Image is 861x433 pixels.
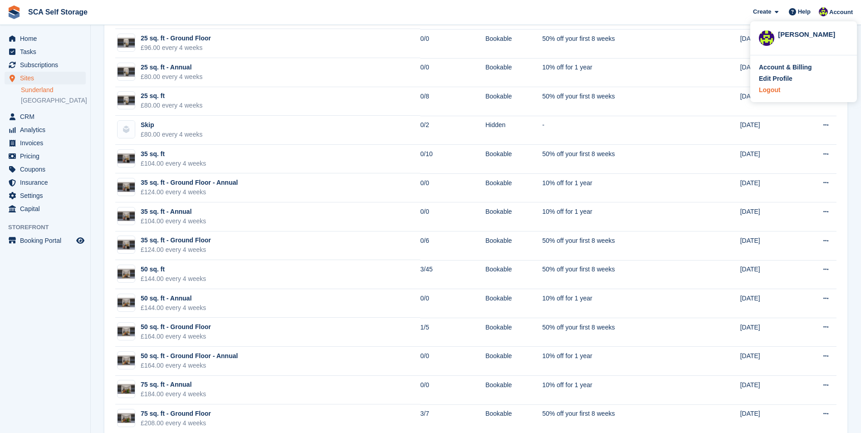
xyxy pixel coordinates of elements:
span: Booking Portal [20,234,74,247]
td: 0/10 [420,145,485,174]
td: 0/0 [420,29,485,58]
img: 35%20SQ.FT.jpg [118,240,135,250]
div: £124.00 every 4 weeks [141,245,211,255]
td: 1/5 [420,318,485,347]
span: Analytics [20,123,74,136]
div: 25 sq. ft [141,91,202,101]
img: 25%20SQ.FT.jpg [118,67,135,77]
div: £124.00 every 4 weeks [141,187,238,197]
span: Help [798,7,811,16]
img: 75%20SQ.FT.jpg [118,413,135,423]
img: 50%20SQ.FT.jpg [118,298,135,308]
td: - [542,116,698,145]
td: [DATE] [740,376,796,405]
a: menu [5,137,86,149]
td: 0/0 [420,173,485,202]
span: Account [829,8,853,17]
td: [DATE] [740,202,796,231]
div: 50 sq. ft - Ground Floor - Annual [141,351,238,361]
a: menu [5,123,86,136]
a: Preview store [75,235,86,246]
div: Edit Profile [759,74,792,84]
a: SCA Self Storage [25,5,91,20]
td: 0/0 [420,58,485,87]
div: £96.00 every 4 weeks [141,43,211,53]
a: menu [5,202,86,215]
td: Bookable [485,318,542,347]
td: 50% off your first 8 weeks [542,145,698,174]
td: 3/45 [420,260,485,289]
div: £164.00 every 4 weeks [141,361,238,370]
td: [DATE] [740,289,796,318]
a: menu [5,163,86,176]
img: blank-unit-type-icon-ffbac7b88ba66c5e286b0e438baccc4b9c83835d4c34f86887a83fc20ec27e7b.svg [118,121,135,138]
div: Account & Billing [759,63,812,72]
div: 25 sq. ft - Annual [141,63,202,72]
td: [DATE] [740,347,796,376]
td: [DATE] [740,29,796,58]
span: Invoices [20,137,74,149]
td: 0/0 [420,289,485,318]
img: Thomas Webb [759,30,774,46]
td: [DATE] [740,87,796,116]
a: Sunderland [21,86,86,94]
img: 35%20SQ.FT.jpg [118,211,135,221]
div: £80.00 every 4 weeks [141,101,202,110]
div: £80.00 every 4 weeks [141,130,202,139]
td: 10% off for 1 year [542,173,698,202]
div: 35 sq. ft - Annual [141,207,206,216]
span: Home [20,32,74,45]
div: £144.00 every 4 weeks [141,274,206,284]
div: £104.00 every 4 weeks [141,216,206,226]
a: menu [5,234,86,247]
div: 50 sq. ft - Annual [141,294,206,303]
td: 0/0 [420,376,485,405]
img: 35%20SQ.FT.jpg [118,153,135,163]
td: 10% off for 1 year [542,202,698,231]
div: £104.00 every 4 weeks [141,159,206,168]
span: Subscriptions [20,59,74,71]
a: menu [5,110,86,123]
div: [PERSON_NAME] [778,30,848,38]
img: 50%20SQ.FT.jpg [118,326,135,336]
span: Insurance [20,176,74,189]
div: 75 sq. ft - Annual [141,380,206,389]
td: 50% off your first 8 weeks [542,29,698,58]
span: Capital [20,202,74,215]
td: Bookable [485,260,542,289]
span: Create [753,7,771,16]
td: Bookable [485,202,542,231]
div: 50 sq. ft - Ground Floor [141,322,211,332]
img: stora-icon-8386f47178a22dfd0bd8f6a31ec36ba5ce8667c1dd55bd0f319d3a0aa187defe.svg [7,5,21,19]
td: Bookable [485,289,542,318]
td: 10% off for 1 year [542,58,698,87]
img: 50%20SQ.FT.jpg [118,269,135,279]
td: Bookable [485,145,542,174]
td: Bookable [485,29,542,58]
td: [DATE] [740,260,796,289]
td: [DATE] [740,231,796,261]
td: Bookable [485,58,542,87]
img: 25%20SQ.FT.jpg [118,38,135,48]
td: Hidden [485,116,542,145]
td: 50% off your first 8 weeks [542,231,698,261]
img: 75%20SQ.FT.jpg [118,384,135,394]
div: £164.00 every 4 weeks [141,332,211,341]
td: 50% off your first 8 weeks [542,318,698,347]
span: CRM [20,110,74,123]
td: 50% off your first 8 weeks [542,87,698,116]
a: menu [5,45,86,58]
img: 50%20SQ.FT.jpg [118,355,135,365]
td: 10% off for 1 year [542,376,698,405]
td: Bookable [485,173,542,202]
div: 35 sq. ft - Ground Floor [141,236,211,245]
a: [GEOGRAPHIC_DATA] [21,96,86,105]
td: 0/2 [420,116,485,145]
span: Tasks [20,45,74,58]
td: 10% off for 1 year [542,347,698,376]
div: £144.00 every 4 weeks [141,303,206,313]
td: 10% off for 1 year [542,289,698,318]
div: £208.00 every 4 weeks [141,418,211,428]
td: Bookable [485,87,542,116]
a: menu [5,189,86,202]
